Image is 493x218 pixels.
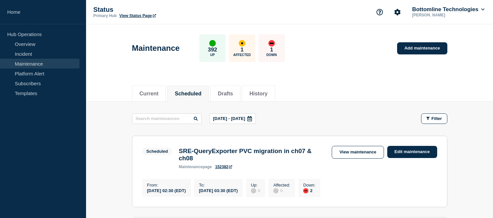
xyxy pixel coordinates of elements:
[119,13,156,18] a: View Status Page
[273,188,279,193] div: disabled
[303,188,308,193] div: down
[199,183,238,188] p: To :
[411,6,486,13] button: Bottomline Technologies
[132,44,180,53] h1: Maintenance
[199,188,238,193] div: [DATE] 03:30 (EDT)
[303,188,315,193] div: 2
[240,47,243,53] p: 1
[210,53,215,57] p: Up
[251,188,256,193] div: disabled
[210,113,256,124] button: [DATE] - [DATE]
[233,53,251,57] p: Affected
[146,149,168,154] div: Scheduled
[147,183,186,188] p: From :
[132,113,202,124] input: Search maintenances
[266,53,277,57] p: Down
[239,40,245,47] div: affected
[179,165,203,169] span: maintenance
[332,146,384,159] a: View maintenance
[140,91,159,97] button: Current
[268,40,275,47] div: down
[387,146,437,158] a: Edit maintenance
[249,91,267,97] button: History
[270,47,273,53] p: 1
[179,165,212,169] p: page
[175,91,201,97] button: Scheduled
[273,188,290,193] div: 0
[373,5,387,19] button: Support
[303,183,315,188] p: Down :
[273,183,290,188] p: Affected :
[213,116,245,121] p: [DATE] - [DATE]
[391,5,404,19] button: Account settings
[93,13,117,18] p: Primary Hub
[93,6,225,13] p: Status
[421,113,447,124] button: Filter
[208,47,217,53] p: 392
[251,183,260,188] p: Up :
[411,13,479,17] p: [PERSON_NAME]
[397,42,447,54] a: Add maintenance
[209,40,216,47] div: up
[432,116,442,121] span: Filter
[218,91,233,97] button: Drafts
[147,188,186,193] div: [DATE] 02:30 (EDT)
[215,165,232,169] a: 152382
[179,148,325,162] h3: SRE-QueryExporter PVC migration in ch07 & ch08
[251,188,260,193] div: 0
